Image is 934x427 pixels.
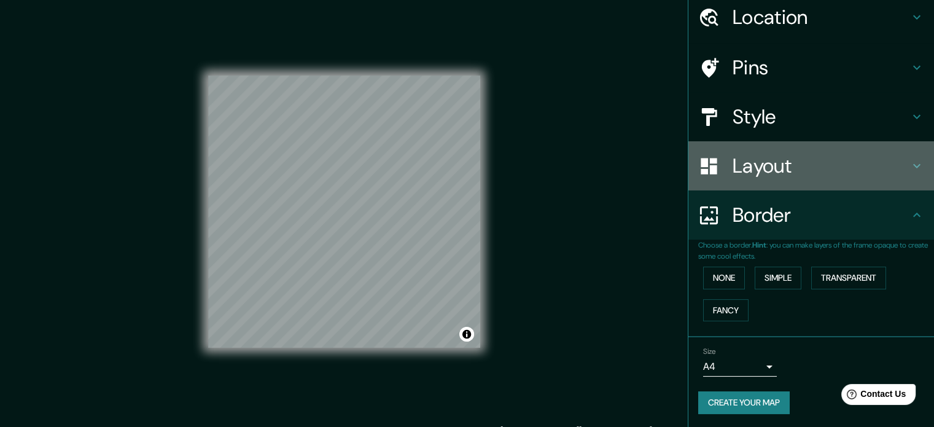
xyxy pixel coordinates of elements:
div: A4 [703,357,777,377]
h4: Pins [733,55,909,80]
div: Border [688,190,934,240]
button: Transparent [811,267,886,289]
h4: Style [733,104,909,129]
canvas: Map [208,76,480,348]
button: Fancy [703,299,749,322]
p: Choose a border. : you can make layers of the frame opaque to create some cool effects. [698,240,934,262]
b: Hint [752,240,766,250]
h4: Location [733,5,909,29]
div: Style [688,92,934,141]
button: Simple [755,267,801,289]
div: Pins [688,43,934,92]
label: Size [703,347,716,357]
button: Create your map [698,391,790,414]
button: Toggle attribution [459,327,474,342]
iframe: Help widget launcher [825,379,920,413]
button: None [703,267,745,289]
h4: Layout [733,154,909,178]
div: Layout [688,141,934,190]
h4: Border [733,203,909,227]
